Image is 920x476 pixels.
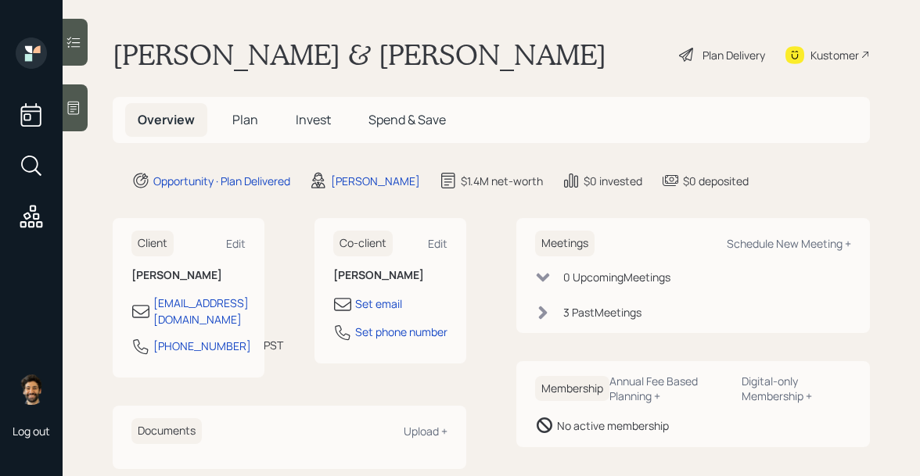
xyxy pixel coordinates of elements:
[226,236,246,251] div: Edit
[296,111,331,128] span: Invest
[153,338,251,354] div: [PHONE_NUMBER]
[13,424,50,438] div: Log out
[138,111,195,128] span: Overview
[609,374,729,403] div: Annual Fee Based Planning +
[703,47,765,63] div: Plan Delivery
[535,231,595,256] h6: Meetings
[153,295,249,327] div: [EMAIL_ADDRESS][DOMAIN_NAME]
[331,173,420,189] div: [PERSON_NAME]
[683,173,749,189] div: $0 deposited
[153,173,290,189] div: Opportunity · Plan Delivered
[232,111,258,128] span: Plan
[563,269,670,285] div: 0 Upcoming Meeting s
[742,374,851,403] div: Digital-only Membership +
[368,111,446,128] span: Spend & Save
[16,374,47,405] img: eric-schwartz-headshot.png
[727,236,851,251] div: Schedule New Meeting +
[404,424,447,438] div: Upload +
[355,324,447,340] div: Set phone number
[113,38,606,72] h1: [PERSON_NAME] & [PERSON_NAME]
[355,295,402,312] div: Set email
[563,304,641,320] div: 3 Past Meeting s
[264,337,283,353] div: PST
[461,173,543,189] div: $1.4M net-worth
[333,269,447,282] h6: [PERSON_NAME]
[535,376,609,402] h6: Membership
[584,173,642,189] div: $0 invested
[428,236,447,251] div: Edit
[557,417,669,434] div: No active membership
[810,47,859,63] div: Kustomer
[131,418,202,444] h6: Documents
[333,231,393,256] h6: Co-client
[131,269,246,282] h6: [PERSON_NAME]
[131,231,174,256] h6: Client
